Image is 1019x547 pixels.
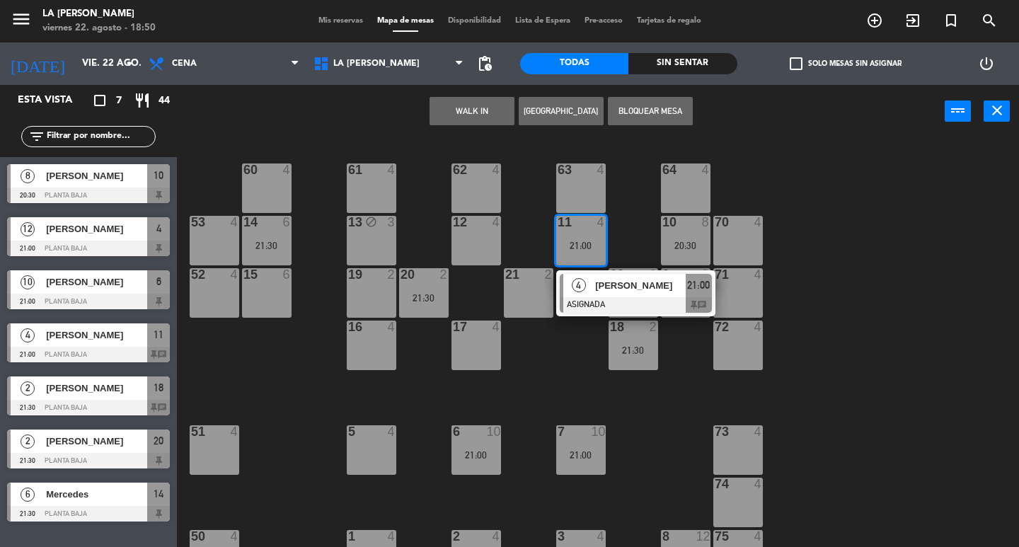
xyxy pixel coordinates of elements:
[702,216,710,229] div: 8
[715,478,715,490] div: 74
[388,530,396,543] div: 4
[754,478,763,490] div: 4
[46,328,147,342] span: [PERSON_NAME]
[453,425,454,438] div: 6
[597,216,606,229] div: 4
[21,328,35,342] span: 4
[172,59,197,69] span: Cena
[365,216,377,228] i: block
[696,530,710,543] div: 12
[21,434,35,449] span: 2
[388,216,396,229] div: 3
[628,53,737,74] div: Sin sentar
[453,530,454,543] div: 2
[453,321,454,333] div: 17
[191,268,192,281] div: 52
[46,168,147,183] span: [PERSON_NAME]
[231,216,239,229] div: 4
[650,268,658,281] div: 2
[577,17,630,25] span: Pre-acceso
[505,268,506,281] div: 21
[440,268,449,281] div: 2
[283,163,292,176] div: 4
[46,275,147,289] span: [PERSON_NAME]
[476,55,493,72] span: pending_actions
[154,167,163,184] span: 10
[28,128,45,145] i: filter_list
[610,321,611,333] div: 18
[989,102,1006,119] i: close
[243,216,244,229] div: 14
[572,278,586,292] span: 4
[453,163,454,176] div: 62
[399,293,449,303] div: 21:30
[597,163,606,176] div: 4
[943,12,960,29] i: turned_in_not
[242,241,292,251] div: 21:30
[608,97,693,125] button: Bloquear Mesa
[662,530,663,543] div: 8
[46,487,147,502] span: Mercedes
[191,216,192,229] div: 53
[650,321,658,333] div: 2
[715,216,715,229] div: 70
[11,8,32,35] button: menu
[348,530,349,543] div: 1
[311,17,370,25] span: Mis reservas
[715,268,715,281] div: 71
[715,321,715,333] div: 72
[388,425,396,438] div: 4
[46,221,147,236] span: [PERSON_NAME]
[493,216,501,229] div: 4
[156,273,161,290] span: 6
[121,55,138,72] i: arrow_drop_down
[283,216,292,229] div: 6
[661,241,710,251] div: 20:30
[790,57,802,70] span: check_box_outline_blank
[348,321,349,333] div: 16
[715,530,715,543] div: 75
[687,277,710,294] span: 21:00
[154,432,163,449] span: 20
[21,169,35,183] span: 8
[191,530,192,543] div: 50
[754,268,763,281] div: 4
[595,278,686,293] span: [PERSON_NAME]
[42,21,156,35] div: viernes 22. agosto - 18:50
[702,268,710,281] div: 6
[556,241,606,251] div: 21:00
[508,17,577,25] span: Lista de Espera
[430,97,514,125] button: WALK IN
[21,222,35,236] span: 12
[945,100,971,122] button: power_input
[42,7,156,21] div: LA [PERSON_NAME]
[520,53,628,74] div: Todas
[21,275,35,289] span: 10
[904,12,921,29] i: exit_to_app
[348,216,349,229] div: 13
[159,93,170,109] span: 44
[451,450,501,460] div: 21:00
[662,163,663,176] div: 64
[754,530,763,543] div: 4
[978,55,995,72] i: power_settings_new
[388,268,396,281] div: 2
[984,100,1010,122] button: close
[191,425,192,438] div: 51
[702,163,710,176] div: 4
[116,93,122,109] span: 7
[21,381,35,396] span: 2
[715,425,715,438] div: 73
[545,268,553,281] div: 2
[610,268,611,281] div: 22
[662,268,663,281] div: 9
[493,530,501,543] div: 4
[609,345,658,355] div: 21:30
[453,216,454,229] div: 12
[662,216,663,229] div: 10
[592,425,606,438] div: 10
